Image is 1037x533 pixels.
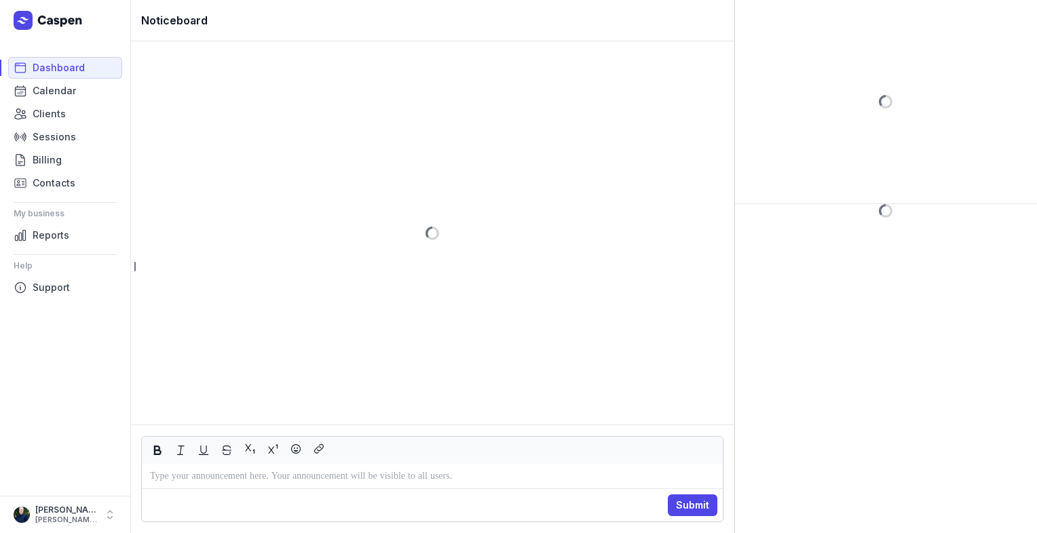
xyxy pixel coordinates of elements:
div: [PERSON_NAME][EMAIL_ADDRESS][DOMAIN_NAME][PERSON_NAME] [35,515,98,525]
div: [PERSON_NAME] [35,505,98,515]
div: Help [14,255,117,277]
span: Contacts [33,175,75,191]
span: Clients [33,106,66,122]
span: Sessions [33,129,76,145]
button: Submit [668,494,717,516]
span: Support [33,279,70,296]
span: Submit [676,497,709,513]
span: Calendar [33,83,76,99]
span: Dashboard [33,60,85,76]
img: User profile image [14,507,30,523]
span: Billing [33,152,62,168]
div: My business [14,203,117,224]
span: Reports [33,227,69,243]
